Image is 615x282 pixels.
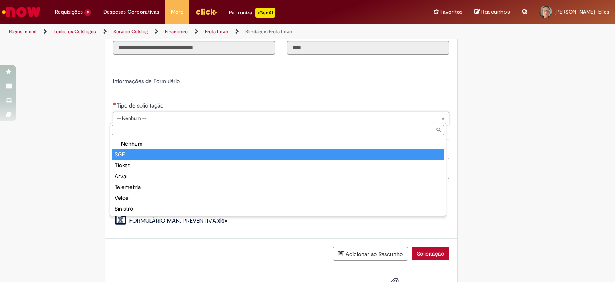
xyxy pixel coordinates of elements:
[110,137,446,216] ul: Tipo de solicitação
[112,160,444,171] div: Ticket
[112,193,444,203] div: Veloe
[112,149,444,160] div: SGF
[112,203,444,214] div: Sinistro
[112,182,444,193] div: Telemetria
[112,138,444,149] div: -- Nenhum --
[112,171,444,182] div: Arval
